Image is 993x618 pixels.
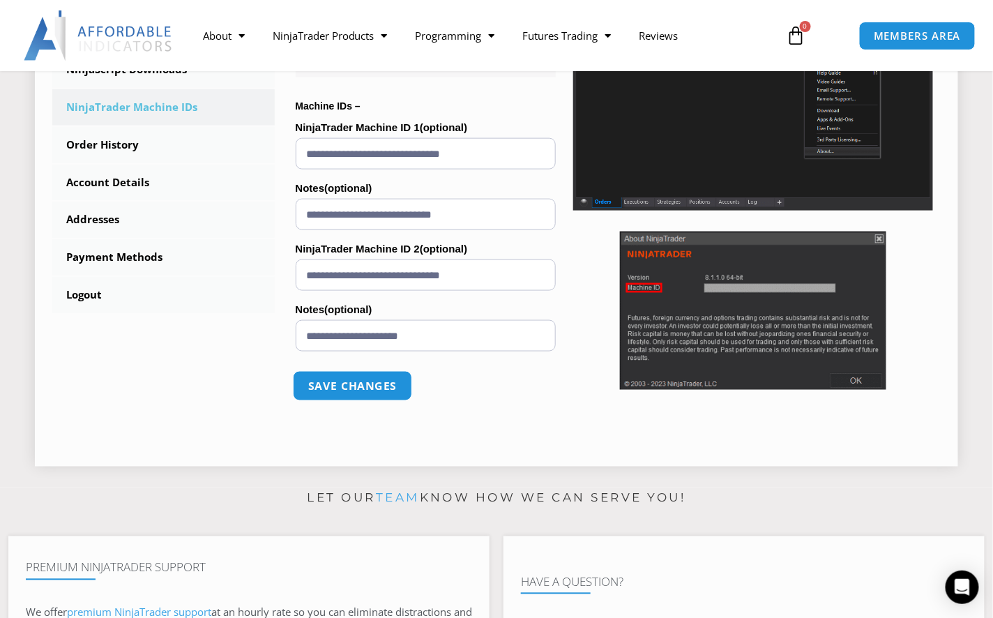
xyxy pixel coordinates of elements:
[296,100,361,112] strong: Machine IDs –
[8,488,985,510] p: Let our know how we can serve you!
[52,127,275,163] a: Order History
[52,202,275,238] a: Addresses
[26,561,472,575] h4: Premium NinjaTrader Support
[189,20,259,52] a: About
[620,232,886,390] img: Screenshot 2025-01-17 114931 | Affordable Indicators – NinjaTrader
[324,182,372,194] span: (optional)
[420,243,467,255] span: (optional)
[259,20,402,52] a: NinjaTrader Products
[376,491,420,505] a: team
[296,239,556,259] label: NinjaTrader Machine ID 2
[52,239,275,276] a: Payment Methods
[52,277,275,313] a: Logout
[296,117,556,138] label: NinjaTrader Machine ID 1
[189,20,775,52] nav: Menu
[292,371,411,401] button: Save changes
[509,20,626,52] a: Futures Trading
[296,178,556,199] label: Notes
[626,20,692,52] a: Reviews
[800,21,811,32] span: 0
[324,303,372,315] span: (optional)
[420,121,467,133] span: (optional)
[874,31,961,41] span: MEMBERS AREA
[52,165,275,201] a: Account Details
[24,10,174,61] img: LogoAI | Affordable Indicators – NinjaTrader
[52,89,275,126] a: NinjaTrader Machine IDs
[859,22,976,50] a: MEMBERS AREA
[766,15,827,56] a: 0
[946,571,979,604] div: Open Intercom Messenger
[521,575,967,589] h4: Have A Question?
[573,48,933,211] img: Screenshot 2025-01-17 1155544 | Affordable Indicators – NinjaTrader
[402,20,509,52] a: Programming
[296,299,556,320] label: Notes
